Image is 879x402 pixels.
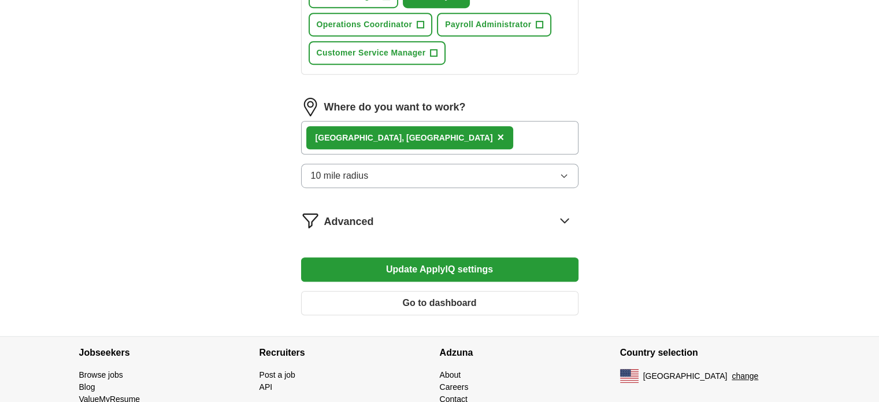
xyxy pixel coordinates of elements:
[324,99,466,115] label: Where do you want to work?
[445,19,531,31] span: Payroll Administrator
[643,370,728,382] span: [GEOGRAPHIC_DATA]
[311,169,369,183] span: 10 mile radius
[79,370,123,379] a: Browse jobs
[620,369,639,383] img: US flag
[732,370,758,382] button: change
[309,13,433,36] button: Operations Coordinator
[259,370,295,379] a: Post a job
[324,214,374,230] span: Advanced
[301,211,320,230] img: filter
[309,41,446,65] button: Customer Service Manager
[440,370,461,379] a: About
[317,19,413,31] span: Operations Coordinator
[497,131,504,143] span: ×
[301,257,578,282] button: Update ApplyIQ settings
[437,13,551,36] button: Payroll Administrator
[301,291,578,315] button: Go to dashboard
[317,47,426,59] span: Customer Service Manager
[301,98,320,116] img: location.png
[301,164,578,188] button: 10 mile radius
[497,129,504,146] button: ×
[259,382,273,392] a: API
[316,132,493,144] div: [GEOGRAPHIC_DATA], [GEOGRAPHIC_DATA]
[440,382,469,392] a: Careers
[620,337,800,369] h4: Country selection
[79,382,95,392] a: Blog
